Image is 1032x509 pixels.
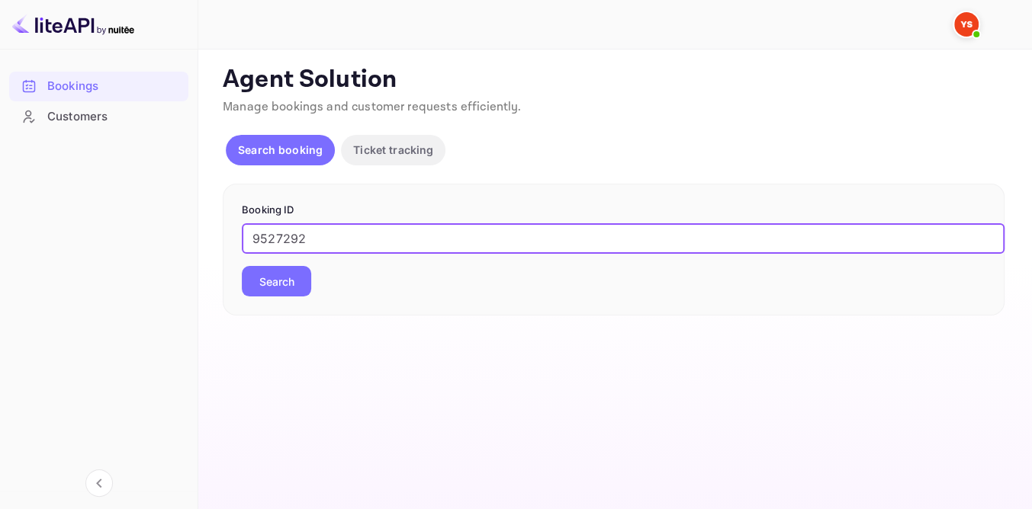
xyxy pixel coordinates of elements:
[12,12,134,37] img: LiteAPI logo
[242,203,985,218] p: Booking ID
[9,102,188,130] a: Customers
[47,78,181,95] div: Bookings
[954,12,979,37] img: Yandex Support
[47,108,181,126] div: Customers
[242,266,311,296] button: Search
[9,72,188,100] a: Bookings
[9,72,188,101] div: Bookings
[242,223,1005,254] input: Enter Booking ID (e.g., 63782194)
[9,102,188,132] div: Customers
[238,142,323,158] p: Search booking
[223,99,522,115] span: Manage bookings and customer requests efficiently.
[223,65,1005,95] p: Agent Solution
[85,469,113,497] button: Collapse navigation
[353,142,433,158] p: Ticket tracking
